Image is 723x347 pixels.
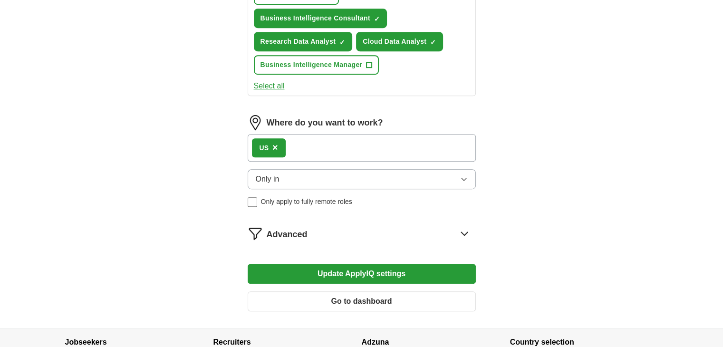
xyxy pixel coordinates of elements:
span: Only in [256,173,280,185]
button: Update ApplyIQ settings [248,264,476,284]
span: Advanced [267,228,308,241]
span: ✓ [374,15,380,23]
span: × [272,142,278,153]
label: Where do you want to work? [267,116,383,129]
img: location.png [248,115,263,130]
button: Only in [248,169,476,189]
button: Research Data Analyst✓ [254,32,353,51]
button: Business Intelligence Manager [254,55,379,75]
button: Select all [254,80,285,92]
input: Only apply to fully remote roles [248,197,257,207]
img: filter [248,226,263,241]
span: Only apply to fully remote roles [261,197,352,207]
button: Go to dashboard [248,291,476,311]
span: Cloud Data Analyst [363,37,426,47]
span: Business Intelligence Consultant [260,13,370,23]
button: Cloud Data Analyst✓ [356,32,443,51]
span: Business Intelligence Manager [260,60,363,70]
span: ✓ [430,39,436,46]
span: ✓ [339,39,345,46]
div: US [260,143,269,153]
button: × [272,141,278,155]
span: Research Data Analyst [260,37,336,47]
button: Business Intelligence Consultant✓ [254,9,387,28]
